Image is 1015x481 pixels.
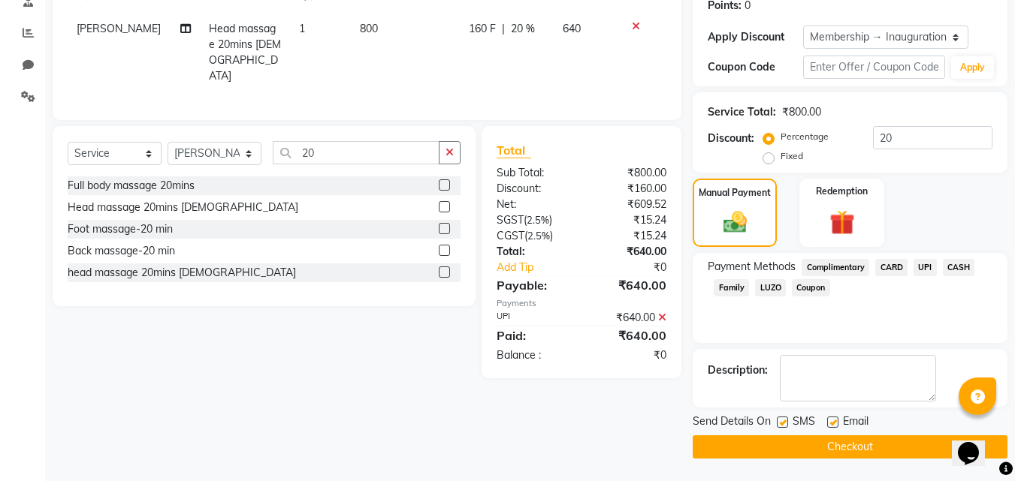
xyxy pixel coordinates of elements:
span: Payment Methods [708,259,796,275]
div: ( ) [485,212,582,228]
div: ₹0 [598,260,678,275]
span: 1 [299,22,305,35]
span: UPI [914,259,937,276]
div: ₹800.00 [782,104,821,120]
div: Back massage-20 min [68,243,175,259]
span: 160 F [469,21,496,37]
span: CGST [497,229,524,242]
span: Coupon [792,279,830,296]
div: ₹640.00 [582,310,678,326]
div: ₹15.24 [582,228,678,244]
span: Head massage 20mins [DEMOGRAPHIC_DATA] [209,22,281,83]
div: ₹160.00 [582,181,678,197]
img: _gift.svg [822,207,862,238]
div: Sub Total: [485,165,582,181]
div: head massage 20mins [DEMOGRAPHIC_DATA] [68,265,296,281]
div: Full body massage 20mins [68,178,195,194]
span: Send Details On [693,413,771,432]
span: 20 % [511,21,535,37]
span: Total [497,143,531,158]
input: Search or Scan [273,141,440,164]
label: Percentage [781,130,829,143]
span: Email [843,413,868,432]
div: Head massage 20mins [DEMOGRAPHIC_DATA] [68,200,298,215]
div: ₹800.00 [582,165,678,181]
button: Apply [951,56,994,79]
div: ₹0 [582,347,678,363]
label: Fixed [781,149,803,163]
span: CASH [943,259,975,276]
img: _cash.svg [716,209,754,236]
span: Complimentary [802,259,869,276]
div: Paid: [485,326,582,344]
a: Add Tip [485,260,597,275]
span: | [502,21,505,37]
div: Discount: [708,131,754,146]
div: Foot massage-20 min [68,221,173,237]
span: CARD [875,259,908,276]
div: ₹640.00 [582,244,678,260]
iframe: chat widget [952,421,1000,466]
div: ₹640.00 [582,276,678,294]
div: Service Total: [708,104,776,120]
label: Manual Payment [699,186,771,200]
div: ₹15.24 [582,212,678,228]
div: Total: [485,244,582,260]
span: SGST [497,213,524,227]
div: ₹640.00 [582,326,678,344]
span: 2.5% [527,214,549,226]
span: SMS [793,413,815,432]
span: 2.5% [527,230,550,242]
div: ( ) [485,228,582,244]
div: Net: [485,197,582,212]
label: Redemption [816,185,868,198]
div: Apply Discount [708,29,802,45]
div: Balance : [485,347,582,363]
span: 640 [563,22,581,35]
div: Payable: [485,276,582,294]
div: Coupon Code [708,59,802,75]
div: Description: [708,362,768,378]
span: Family [714,279,749,296]
span: [PERSON_NAME] [77,22,161,35]
div: Discount: [485,181,582,197]
button: Checkout [693,435,1007,458]
span: 800 [360,22,378,35]
span: LUZO [755,279,786,296]
div: Payments [497,297,666,310]
input: Enter Offer / Coupon Code [803,56,945,79]
div: ₹609.52 [582,197,678,212]
div: UPI [485,310,582,326]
